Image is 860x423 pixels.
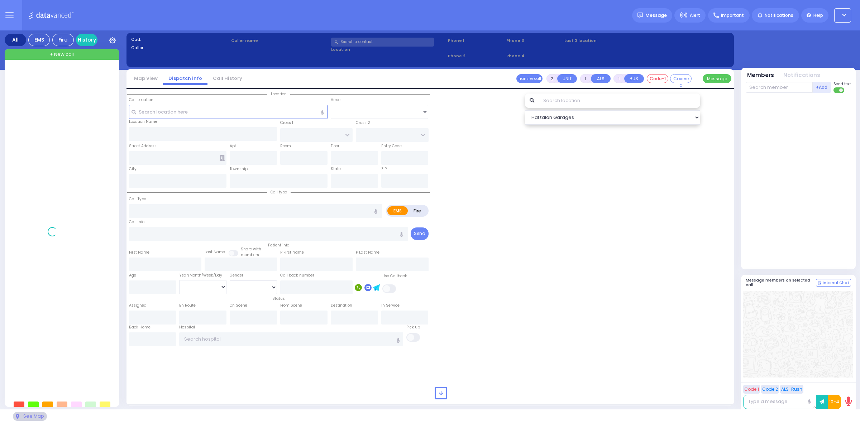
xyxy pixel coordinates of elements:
[131,37,229,43] label: Cad:
[406,325,420,330] label: Pick up
[331,97,341,103] label: Areas
[129,250,149,255] label: First Name
[823,280,849,285] span: Internal Chat
[230,166,248,172] label: Township
[670,74,692,83] button: Covered
[833,87,845,94] label: Turn off text
[52,34,74,46] div: Fire
[5,34,26,46] div: All
[813,12,823,19] span: Help
[637,13,643,18] img: message.svg
[129,143,157,149] label: Street Address
[407,206,427,215] label: Fire
[761,385,779,394] button: Code 2
[267,91,290,97] span: Location
[179,332,403,346] input: Search hospital
[179,303,196,308] label: En Route
[331,143,339,149] label: Floor
[331,303,352,308] label: Destination
[331,38,434,47] input: Search a contact
[331,166,341,172] label: State
[381,143,402,149] label: Entry Code
[746,82,813,93] input: Search member
[131,45,229,51] label: Caller:
[780,385,803,394] button: ALS-Rush
[382,273,407,279] label: Use Callback
[411,227,429,240] button: Send
[50,51,74,58] span: + New call
[129,303,147,308] label: Assigned
[539,93,700,108] input: Search location
[356,250,379,255] label: P Last Name
[387,206,408,215] label: EMS
[230,143,236,149] label: Apt
[828,395,841,409] button: 10-4
[746,278,816,287] h5: Message members on selected call
[267,189,291,195] span: Call type
[280,273,314,278] label: Call back number
[280,250,304,255] label: P First Name
[129,97,153,103] label: Call Location
[264,242,293,248] span: Patient info
[448,38,504,44] span: Phone 1
[516,74,543,83] button: Transfer call
[129,166,137,172] label: City
[564,38,646,44] label: Last 3 location
[645,12,667,19] span: Message
[591,74,611,83] button: ALS
[179,273,226,278] div: Year/Month/Week/Day
[280,143,291,149] label: Room
[13,412,47,421] div: See map
[818,282,821,285] img: comment-alt.png
[381,166,387,172] label: ZIP
[230,303,247,308] label: On Scene
[690,12,700,19] span: Alert
[356,120,370,126] label: Cross 2
[833,81,851,87] span: Send text
[331,47,445,53] label: Location
[743,385,760,394] button: Code 1
[129,273,136,278] label: Age
[381,303,400,308] label: In Service
[207,75,248,82] a: Call History
[241,246,261,252] small: Share with
[703,74,731,83] button: Message
[624,74,644,83] button: BUS
[241,252,259,258] span: members
[816,279,851,287] button: Internal Chat
[163,75,207,82] a: Dispatch info
[205,249,225,255] label: Last Name
[280,303,302,308] label: From Scene
[28,34,50,46] div: EMS
[28,11,76,20] img: Logo
[813,82,831,93] button: +Add
[280,120,293,126] label: Cross 1
[179,325,195,330] label: Hospital
[557,74,577,83] button: UNIT
[129,119,157,125] label: Location Name
[269,296,288,301] span: Status
[647,74,668,83] button: Code-1
[783,71,820,80] button: Notifications
[765,12,793,19] span: Notifications
[76,34,97,46] a: History
[506,53,562,59] span: Phone 4
[506,38,562,44] span: Phone 3
[129,325,150,330] label: Back Home
[747,71,774,80] button: Members
[129,196,146,202] label: Call Type
[129,219,144,225] label: Call Info
[448,53,504,59] span: Phone 2
[721,12,744,19] span: Important
[129,105,328,119] input: Search location here
[129,75,163,82] a: Map View
[230,273,243,278] label: Gender
[231,38,329,44] label: Caller name
[220,155,225,161] span: Other building occupants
